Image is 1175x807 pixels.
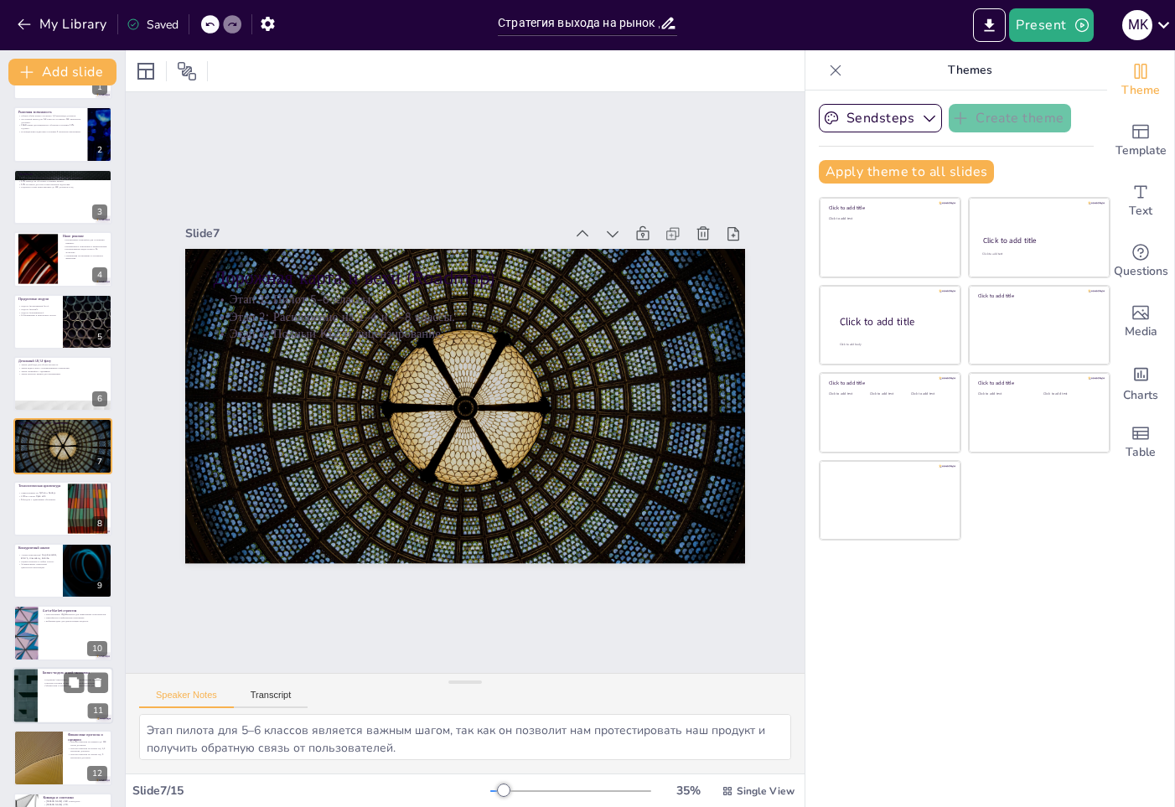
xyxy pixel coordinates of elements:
[276,191,721,458] p: Этап 2: Расширение на 1–4 и 7–8 классы.
[92,142,107,158] div: 2
[18,546,58,551] p: Конкурентный анализ
[68,747,107,753] p: Прогноз выручки на второй год: 1,2 миллиона долларов.
[18,359,107,364] p: Детальный UX/UI-флоу
[92,516,107,531] div: 8
[92,391,107,406] div: 6
[64,672,84,692] button: Duplicate Slide
[978,292,1098,299] div: Click to add title
[18,370,107,373] p: Экран тренажёра с заданиями.
[43,795,107,800] p: Команда и советники
[18,308,58,311] p: Модуль «Решай!».
[88,672,108,692] button: Delete Slide
[13,543,112,598] div: 9
[43,618,107,622] p: Вебинары-демо для демонстрации продукта.
[68,732,107,742] p: Финансовые прогнозы и сценарии
[234,690,308,708] button: Transcript
[1107,352,1174,412] div: Add charts and graphs
[978,380,1098,386] div: Click to add title
[18,498,63,501] p: AI-модуль с адаптивным обучением.
[13,418,112,473] div: https://cdn.sendsteps.com/images/logo/sendsteps_logo_white.pnghttps://cdn.sendsteps.com/images/lo...
[1123,386,1158,405] span: Charts
[829,392,867,396] div: Click to add text
[1043,392,1096,396] div: Click to add text
[177,61,197,81] span: Position
[911,392,949,396] div: Click to add text
[18,297,58,302] p: Продуктовые модули
[1114,262,1168,281] span: Questions
[498,11,660,35] input: Insert title
[978,392,1031,396] div: Click to add text
[18,117,83,123] p: Доступный рынок для 5–8 классов составляет 500 миллионов долларов.
[92,329,107,344] div: 5
[18,179,107,183] p: 40% никогда не обучались техникам памяти.
[819,104,942,132] button: Sendsteps
[1009,8,1093,42] button: Present
[1107,50,1174,111] div: Change the overall theme
[88,703,108,718] div: 11
[1126,443,1156,462] span: Table
[13,730,112,785] div: 12
[293,106,629,310] div: Slide 7
[18,172,107,177] p: Проблема
[1121,81,1160,100] span: Theme
[840,342,945,346] div: Click to add body
[1115,142,1167,160] span: Template
[43,685,108,688] p: Финансовая устойчивость через разнообразие доходов.
[1107,412,1174,473] div: Add a table
[18,114,83,117] p: Общий объём рынка составляет 1,2 миллиарда долларов.
[87,641,107,656] div: 10
[829,204,949,211] div: Click to add title
[63,254,107,260] p: Упражнения на внимание и логическое мышление.
[43,613,107,616] p: Использование digital-каналов для привлечения пользователей.
[982,252,1094,256] div: Click to add text
[18,129,83,132] p: Потенциальная аудитория составляет 4 миллиона школьников.
[829,217,949,221] div: Click to add text
[132,783,490,799] div: Slide 7 / 15
[87,766,107,781] div: 12
[92,204,107,220] div: 3
[285,176,730,443] p: Этап 1: Пилот 5–6 классы.
[18,560,58,563] p: Оценка сильных и слабых сторон.
[18,313,58,317] p: Live-семинары и менторские сессии.
[1107,111,1174,171] div: Add ready made slides
[1122,10,1152,40] div: m k
[13,231,112,287] div: https://cdn.sendsteps.com/images/logo/sendsteps_logo_white.pnghttps://cdn.sendsteps.com/images/lo...
[92,267,107,282] div: 4
[18,554,58,560] p: Анализ конкурентов: CognitiveLabAI, BYJU’S, Unacademy, Embibe.
[18,366,107,370] p: Экран видео-урока с интерактивными элементами.
[973,8,1006,42] button: Export to PowerPoint
[63,239,107,245] p: Когнитивные тренажёры для улучшения навыков.
[92,578,107,593] div: 9
[1125,323,1157,341] span: Media
[18,491,63,494] p: Микросервисы на Python и Node.js.
[18,185,107,189] p: Родители готовы инвестировать до 300 долларов в год.
[92,80,107,95] div: 1
[63,248,107,254] p: Интерактивные видео-уроки и AI-ассистент.
[18,563,58,569] p: Формирование уникальной ценностной пропозиции.
[870,392,908,396] div: Click to add text
[849,50,1090,91] p: Themes
[18,364,107,367] p: Экран дашборда для обзора прогресса.
[840,314,947,328] div: Click to add title
[18,304,58,308] p: Модуль «Когнитивный буст».
[13,169,112,225] div: https://cdn.sendsteps.com/images/logo/sendsteps_logo_white.pnghttps://cdn.sendsteps.com/images/lo...
[13,667,113,724] div: https://cdn.sendsteps.com/images/logo/sendsteps_logo_white.pnghttps://cdn.sendsteps.com/images/lo...
[43,616,107,619] p: Партнёрства и реферальные программы.
[829,380,949,386] div: Click to add title
[18,484,63,489] p: Технологическая архитектура
[13,294,112,349] div: https://cdn.sendsteps.com/images/logo/sendsteps_logo_white.pnghttps://cdn.sendsteps.com/images/lo...
[18,429,107,432] p: Этап 2: Расширение на 1–4 и 7–8 классы.
[68,741,107,747] p: Прогноз выручки на первый год: 200 тысяч долларов.
[18,123,83,129] p: CAGR рынка дистанционного обучения составляет 20% годовых.
[18,311,58,314] p: Модуль «Запоминание».
[1107,171,1174,231] div: Add text boxes
[13,11,114,38] button: My Library
[18,183,107,186] p: 50% не имеют доступа к персональной подготовке.
[13,481,112,536] div: 8
[127,17,179,33] div: Saved
[43,608,107,613] p: Go-to-Market стратегия
[18,432,107,435] p: Этап 3: Полный K12 и лицензирование.
[63,234,107,239] p: Наше решение
[43,681,108,685] p: Разовые платежи за интенсивы и профориентацию.
[8,59,116,85] button: Add slide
